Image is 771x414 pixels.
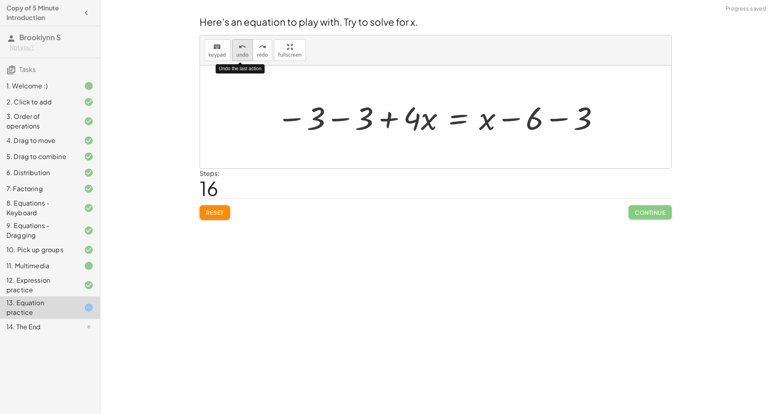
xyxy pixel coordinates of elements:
[6,168,71,177] div: 6. Distribution
[6,198,71,218] div: 8. Equations - Keyboard
[6,322,71,332] div: 14. The End
[200,169,220,177] label: Steps:
[278,52,302,58] span: fullscreen
[84,245,94,255] i: Task finished and correct.
[216,64,265,73] div: Undo the last action
[6,261,71,271] div: 11. Multimedia
[84,303,94,312] i: Task started.
[6,245,71,255] div: 10. Pick up groups
[84,261,94,271] i: Task finished.
[84,81,94,91] i: Task finished.
[84,116,94,126] i: Task finished and correct.
[19,65,36,73] span: Tasks
[259,42,266,52] i: redo
[257,52,268,58] span: redo
[6,275,71,295] div: 12. Expression practice
[6,184,71,194] div: 7. Factoring
[200,176,218,200] span: 16
[6,136,71,145] div: 4. Drag to move
[6,152,71,161] div: 5. Drag to combine
[84,203,94,213] i: Task finished and correct.
[84,136,94,145] i: Task finished and correct.
[253,39,272,61] button: redoredo
[232,39,253,61] button: undoundo
[726,5,766,13] span: Progress saved
[84,168,94,177] i: Task finished and correct.
[6,221,71,240] div: 9. Equations - Dragging
[84,226,94,235] i: Task finished and correct.
[208,52,226,58] span: keypad
[6,81,71,91] div: 1. Welcome :)
[84,280,94,290] i: Task finished and correct.
[6,97,71,107] div: 2. Click to add
[84,152,94,161] i: Task finished and correct.
[204,39,230,61] button: keyboardkeypad
[274,39,306,61] button: fullscreen
[206,209,224,216] span: Reset
[84,97,94,107] i: Task finished and correct.
[84,322,94,332] i: Task not started.
[6,112,71,131] div: 3. Order of operations
[213,42,221,52] i: keyboard
[237,52,249,58] span: undo
[6,298,71,317] div: 13. Equation practice
[19,33,61,42] span: Brooklynn S
[200,16,418,28] span: Here's an equation to play with. Try to solve for x.
[239,42,246,52] i: undo
[200,205,230,220] button: Reset
[10,43,94,51] div: Not you?
[84,184,94,194] i: Task finished and correct.
[6,3,79,22] h4: Copy of 5 Minute Introduction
